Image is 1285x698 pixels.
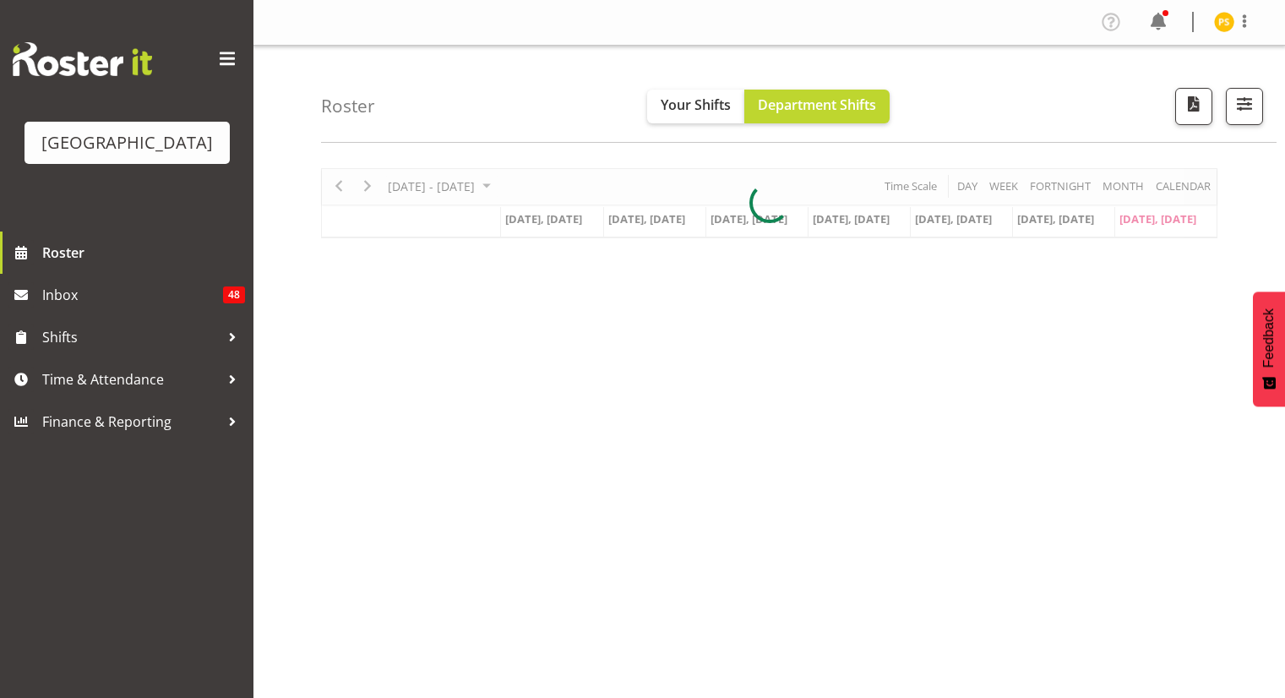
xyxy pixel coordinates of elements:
div: [GEOGRAPHIC_DATA] [41,130,213,155]
img: Rosterit website logo [13,42,152,76]
span: Feedback [1261,308,1277,368]
button: Download a PDF of the roster according to the set date range. [1175,88,1212,125]
span: Time & Attendance [42,367,220,392]
span: Department Shifts [758,95,876,114]
span: Finance & Reporting [42,409,220,434]
h4: Roster [321,96,375,116]
button: Department Shifts [744,90,890,123]
span: Shifts [42,324,220,350]
button: Your Shifts [647,90,744,123]
span: Roster [42,240,245,265]
button: Feedback - Show survey [1253,292,1285,406]
img: pyper-smith11244.jpg [1214,12,1234,32]
button: Filter Shifts [1226,88,1263,125]
span: 48 [223,286,245,303]
span: Inbox [42,282,223,308]
span: Your Shifts [661,95,731,114]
